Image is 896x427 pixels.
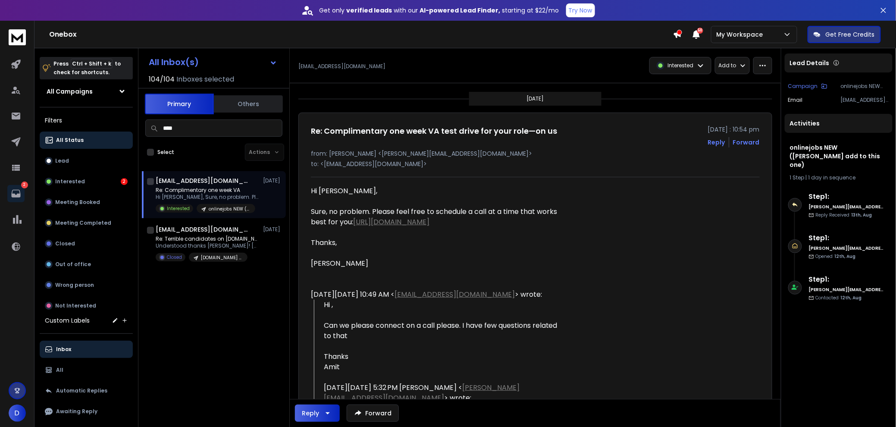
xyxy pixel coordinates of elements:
[826,30,875,39] p: Get Free Credits
[809,274,884,285] h6: Step 1 :
[816,295,862,301] p: Contacted
[302,409,319,418] div: Reply
[697,28,703,34] span: 50
[156,176,251,185] h1: [EMAIL_ADDRESS][DOMAIN_NAME]
[214,94,283,113] button: Others
[209,206,250,212] p: onlinejobs NEW ([PERSON_NAME] add to this one)
[56,367,63,374] p: All
[40,173,133,190] button: Interested2
[790,174,805,181] span: 1 Step
[719,62,736,69] p: Add to
[145,94,214,114] button: Primary
[53,60,121,77] p: Press to check for shortcuts.
[55,178,85,185] p: Interested
[708,125,760,134] p: [DATE] : 10:54 pm
[324,352,563,362] div: Thanks
[420,6,501,15] strong: AI-powered Lead Finder,
[149,74,175,85] span: 104 / 104
[167,254,182,261] p: Closed
[40,256,133,273] button: Out of office
[263,177,282,184] p: [DATE]
[40,83,133,100] button: All Campaigns
[55,220,111,226] p: Meeting Completed
[809,245,884,251] h6: [PERSON_NAME][EMAIL_ADDRESS][DOMAIN_NAME]
[71,59,113,69] span: Ctrl + Shift + k
[566,3,595,17] button: Try Now
[156,187,259,194] p: Re: Complimentary one week VA
[311,238,563,248] div: Thanks,
[324,362,563,372] div: Amit
[176,74,234,85] h3: Inboxes selected
[835,253,856,260] span: 12th, Aug
[311,125,557,137] h1: Re: Complimentary one week VA test drive for your role—on us
[717,30,767,39] p: My Workspace
[40,114,133,126] h3: Filters
[55,240,75,247] p: Closed
[9,405,26,422] button: D
[841,83,889,90] p: onlinejobs NEW ([PERSON_NAME] add to this one)
[816,212,872,218] p: Reply Received
[324,383,520,403] a: [PERSON_NAME][EMAIL_ADDRESS][DOMAIN_NAME]
[156,235,259,242] p: Re: Terrible candidates on [DOMAIN_NAME]
[785,114,893,133] div: Activities
[708,138,725,147] button: Reply
[788,97,803,104] p: Email
[55,157,69,164] p: Lead
[311,207,563,227] div: Sure, no problem. Please feel free to schedule a call at a time that works best for you:
[324,383,563,403] div: [DATE][DATE] 5:32 PM [PERSON_NAME] < > wrote:
[56,387,107,394] p: Automatic Replies
[353,217,429,227] a: [URL][DOMAIN_NAME]
[841,295,862,301] span: 12th, Aug
[809,204,884,210] h6: [PERSON_NAME][EMAIL_ADDRESS][DOMAIN_NAME]
[790,174,887,181] div: |
[21,182,28,188] p: 2
[347,6,392,15] strong: verified leads
[55,261,91,268] p: Out of office
[808,174,856,181] span: 1 day in sequence
[324,320,563,341] div: Can we please connect on a call please. I have few questions related to that
[40,361,133,379] button: All
[347,405,399,422] button: Forward
[47,87,93,96] h1: All Campaigns
[201,254,242,261] p: [DOMAIN_NAME] 3 email sequence
[852,212,872,218] span: 13th, Aug
[156,225,251,234] h1: [EMAIL_ADDRESS][DOMAIN_NAME]
[56,346,71,353] p: Inbox
[788,83,818,90] p: Campaign
[56,137,84,144] p: All Status
[733,138,760,147] div: Forward
[311,258,563,269] div: [PERSON_NAME]
[40,214,133,232] button: Meeting Completed
[157,149,174,156] label: Select
[816,253,856,260] p: Opened
[324,300,563,372] div: Hi ,
[263,226,282,233] p: [DATE]
[142,53,284,71] button: All Inbox(s)
[809,233,884,243] h6: Step 1 :
[295,405,340,422] button: Reply
[156,194,259,201] p: Hi [PERSON_NAME], Sure, no problem. Please
[809,286,884,293] h6: [PERSON_NAME][EMAIL_ADDRESS][DOMAIN_NAME]
[298,63,385,70] p: [EMAIL_ADDRESS][DOMAIN_NAME]
[790,143,887,169] h1: onlinejobs NEW ([PERSON_NAME] add to this one)
[55,282,94,289] p: Wrong person
[149,58,199,66] h1: All Inbox(s)
[45,316,90,325] h3: Custom Labels
[809,192,884,202] h6: Step 1 :
[40,341,133,358] button: Inbox
[808,26,881,43] button: Get Free Credits
[49,29,673,40] h1: Onebox
[311,186,563,196] div: Hi [PERSON_NAME],
[311,149,760,158] p: from: [PERSON_NAME] <[PERSON_NAME][EMAIL_ADDRESS][DOMAIN_NAME]>
[569,6,592,15] p: Try Now
[788,83,827,90] button: Campaign
[121,178,128,185] div: 2
[40,276,133,294] button: Wrong person
[40,152,133,170] button: Lead
[40,403,133,420] button: Awaiting Reply
[790,59,830,67] p: Lead Details
[55,302,96,309] p: Not Interested
[167,205,190,212] p: Interested
[668,62,694,69] p: Interested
